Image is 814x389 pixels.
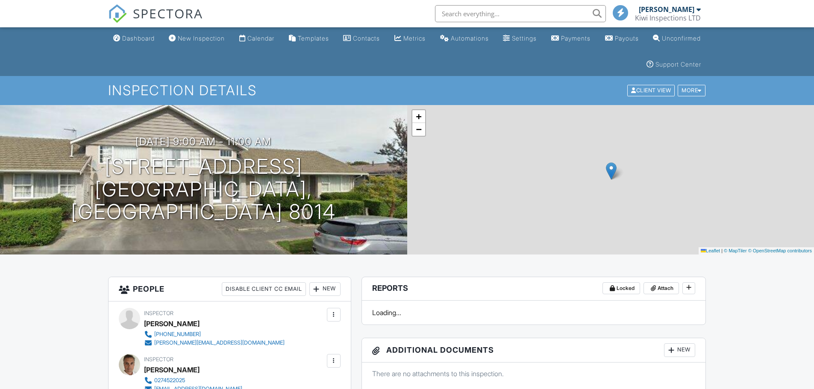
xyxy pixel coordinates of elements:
a: Dashboard [110,31,158,47]
a: Contacts [340,31,383,47]
div: Templates [298,35,329,42]
div: Contacts [353,35,380,42]
div: Unconfirmed [662,35,701,42]
a: © MapTiler [724,248,747,253]
a: Zoom out [412,123,425,136]
img: The Best Home Inspection Software - Spectora [108,4,127,23]
div: [PHONE_NUMBER] [154,331,201,338]
div: New Inspection [178,35,225,42]
div: [PERSON_NAME] [144,317,200,330]
a: Automations (Basic) [437,31,492,47]
a: Payments [548,31,594,47]
a: Unconfirmed [649,31,704,47]
a: Client View [626,87,677,93]
div: [PERSON_NAME][EMAIL_ADDRESS][DOMAIN_NAME] [154,339,285,346]
input: Search everything... [435,5,606,22]
a: [PERSON_NAME][EMAIL_ADDRESS][DOMAIN_NAME] [144,339,285,347]
a: Zoom in [412,110,425,123]
div: Kiwi Inspections LTD [635,14,701,22]
span: Inspector [144,310,173,316]
a: SPECTORA [108,12,203,29]
span: − [416,124,421,135]
a: Templates [285,31,332,47]
span: SPECTORA [133,4,203,22]
div: New [664,343,695,357]
div: Automations [451,35,489,42]
div: Metrics [403,35,426,42]
div: New [309,282,341,296]
a: Settings [500,31,540,47]
div: Settings [512,35,537,42]
a: New Inspection [165,31,228,47]
div: Disable Client CC Email [222,282,306,296]
span: + [416,111,421,122]
h3: Additional Documents [362,338,706,363]
div: [PERSON_NAME] [639,5,694,14]
img: Marker [606,162,617,180]
h1: Inspection Details [108,83,706,98]
div: Payouts [615,35,639,42]
a: © OpenStreetMap contributors [748,248,812,253]
a: 0274522025 [144,376,242,385]
div: [PERSON_NAME] [144,363,200,376]
a: [PHONE_NUMBER] [144,330,285,339]
a: Metrics [391,31,429,47]
p: There are no attachments to this inspection. [372,369,696,378]
h1: [STREET_ADDRESS] [GEOGRAPHIC_DATA], [GEOGRAPHIC_DATA] 8014 [14,155,394,223]
div: Client View [627,85,675,97]
div: Calendar [247,35,274,42]
div: More [678,85,705,97]
a: Leaflet [701,248,720,253]
div: Dashboard [122,35,155,42]
span: Inspector [144,356,173,363]
span: | [721,248,723,253]
div: 0274522025 [154,377,185,384]
a: Calendar [236,31,278,47]
h3: People [109,277,351,301]
div: Support Center [655,61,701,68]
h3: [DATE] 9:00 am - 11:00 am [135,136,271,147]
div: Payments [561,35,591,42]
a: Support Center [643,57,705,73]
a: Payouts [602,31,642,47]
